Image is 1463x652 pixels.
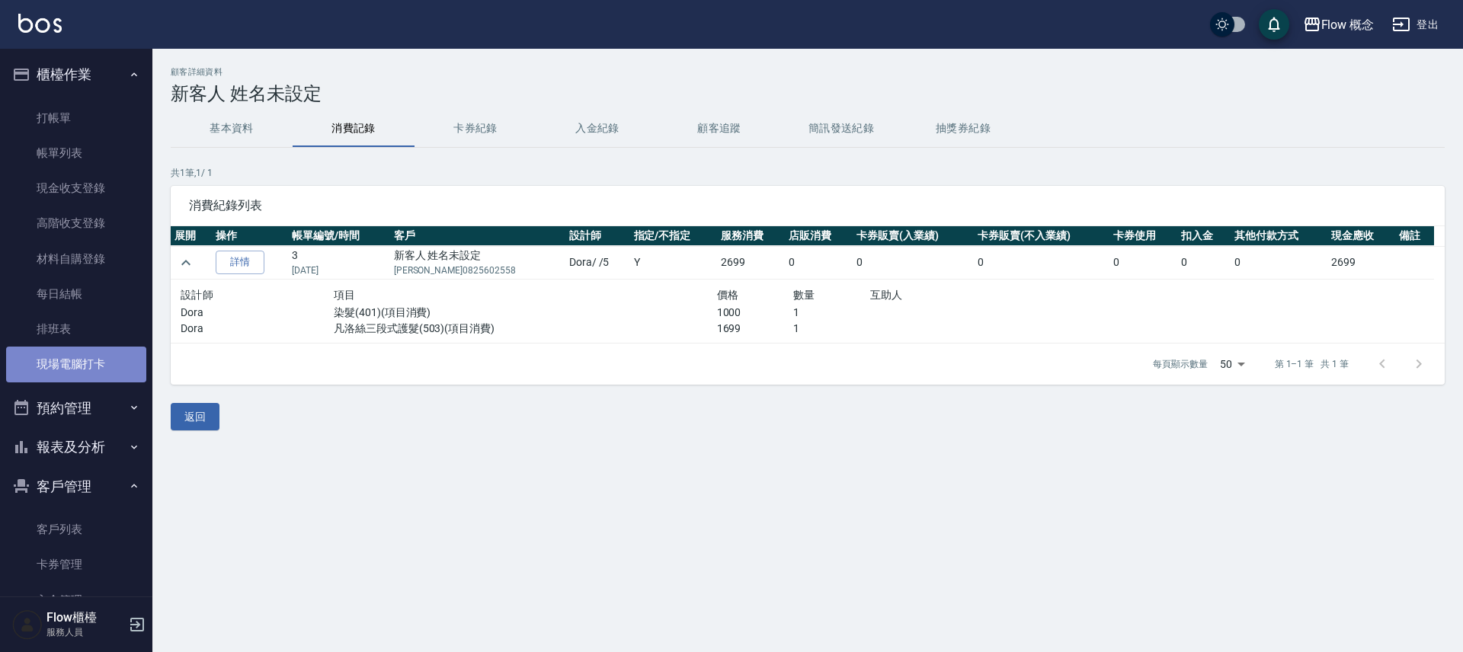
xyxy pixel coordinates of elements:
[288,246,389,280] td: 3
[334,289,356,301] span: 項目
[171,226,212,246] th: 展開
[1321,15,1375,34] div: Flow 概念
[6,312,146,347] a: 排班表
[780,110,902,147] button: 簡訊發送紀錄
[1177,226,1231,246] th: 扣入金
[1109,226,1177,246] th: 卡券使用
[181,289,213,301] span: 設計師
[974,246,1109,280] td: 0
[536,110,658,147] button: 入金紀錄
[785,246,853,280] td: 0
[171,67,1445,77] h2: 顧客詳細資料
[1259,9,1289,40] button: save
[785,226,853,246] th: 店販消費
[390,226,565,246] th: 客戶
[1327,226,1395,246] th: 現金應收
[293,110,415,147] button: 消費記錄
[171,403,219,431] button: 返回
[793,321,870,337] p: 1
[1153,357,1208,371] p: 每頁顯示數量
[189,198,1426,213] span: 消費紀錄列表
[6,512,146,547] a: 客戶列表
[974,226,1109,246] th: 卡券販賣(不入業績)
[1386,11,1445,39] button: 登出
[717,246,785,280] td: 2699
[1109,246,1177,280] td: 0
[565,226,630,246] th: 設計師
[717,305,794,321] p: 1000
[6,547,146,582] a: 卡券管理
[6,101,146,136] a: 打帳單
[1231,226,1327,246] th: 其他付款方式
[6,583,146,618] a: 入金管理
[46,625,124,639] p: 服務人員
[717,289,739,301] span: 價格
[394,264,562,277] p: [PERSON_NAME]0825602558
[1231,246,1327,280] td: 0
[6,467,146,507] button: 客戶管理
[390,246,565,280] td: 新客人 姓名未設定
[181,305,334,321] p: Dora
[1395,226,1434,246] th: 備註
[1327,246,1395,280] td: 2699
[1275,357,1349,371] p: 第 1–1 筆 共 1 筆
[174,251,197,274] button: expand row
[12,609,43,640] img: Person
[46,610,124,625] h5: Flow櫃檯
[6,347,146,382] a: 現場電腦打卡
[18,14,62,33] img: Logo
[212,226,288,246] th: 操作
[334,321,717,337] p: 凡洛絲三段式護髮(503)(項目消費)
[658,110,780,147] button: 顧客追蹤
[565,246,630,280] td: Dora / /5
[171,83,1445,104] h3: 新客人 姓名未設定
[6,136,146,171] a: 帳單列表
[6,427,146,467] button: 報表及分析
[181,321,334,337] p: Dora
[415,110,536,147] button: 卡券紀錄
[853,226,974,246] th: 卡券販賣(入業績)
[6,171,146,206] a: 現金收支登錄
[6,276,146,312] a: 每日結帳
[1214,344,1250,385] div: 50
[6,206,146,241] a: 高階收支登錄
[793,289,815,301] span: 數量
[717,321,794,337] p: 1699
[902,110,1024,147] button: 抽獎券紀錄
[1297,9,1381,40] button: Flow 概念
[288,226,389,246] th: 帳單編號/時間
[6,388,146,428] button: 預約管理
[630,246,718,280] td: Y
[6,241,146,276] a: 材料自購登錄
[793,305,870,321] p: 1
[6,55,146,94] button: 櫃檯作業
[1177,246,1231,280] td: 0
[717,226,785,246] th: 服務消費
[292,264,386,277] p: [DATE]
[853,246,974,280] td: 0
[630,226,718,246] th: 指定/不指定
[870,289,903,301] span: 互助人
[334,305,717,321] p: 染髮(401)(項目消費)
[171,110,293,147] button: 基本資料
[216,251,264,274] a: 詳情
[171,166,1445,180] p: 共 1 筆, 1 / 1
